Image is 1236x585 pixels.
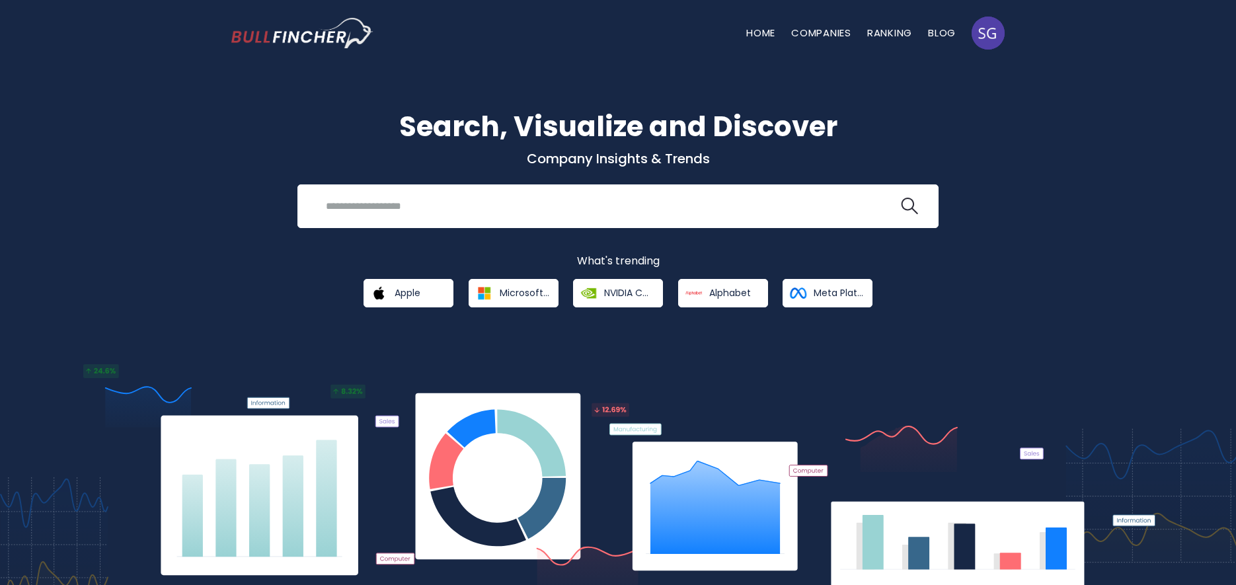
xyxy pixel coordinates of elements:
[573,279,663,307] a: NVIDIA Corporation
[791,26,851,40] a: Companies
[867,26,912,40] a: Ranking
[928,26,956,40] a: Blog
[231,254,1005,268] p: What's trending
[231,150,1005,167] p: Company Insights & Trends
[231,106,1005,147] h1: Search, Visualize and Discover
[678,279,768,307] a: Alphabet
[500,287,549,299] span: Microsoft Corporation
[231,18,373,48] img: bullfincher logo
[709,287,751,299] span: Alphabet
[783,279,872,307] a: Meta Platforms
[469,279,559,307] a: Microsoft Corporation
[901,198,918,215] img: search icon
[604,287,654,299] span: NVIDIA Corporation
[231,18,373,48] a: Go to homepage
[746,26,775,40] a: Home
[814,287,863,299] span: Meta Platforms
[364,279,453,307] a: Apple
[395,287,420,299] span: Apple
